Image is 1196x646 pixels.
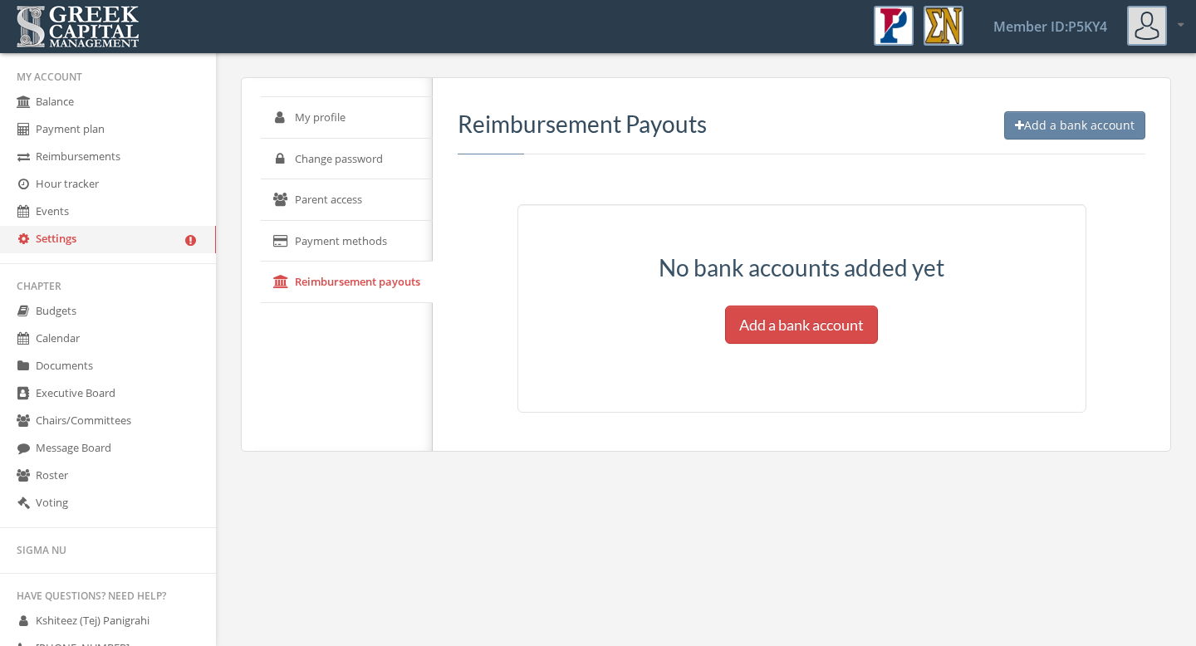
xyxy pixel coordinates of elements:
[1004,111,1145,139] button: Add a bank account
[725,306,878,344] button: Add a bank account
[261,139,433,180] a: Change password
[261,221,433,262] a: Payment methods
[261,262,433,303] a: Reimbursement payouts
[458,111,1145,137] h3: Reimbursement Payouts
[973,1,1127,52] a: Member ID: P5KY4
[36,613,149,628] span: Kshiteez (Tej) Panigrahi
[538,255,1066,281] h3: No bank accounts added yet
[261,97,433,139] a: My profile
[261,179,433,221] a: Parent access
